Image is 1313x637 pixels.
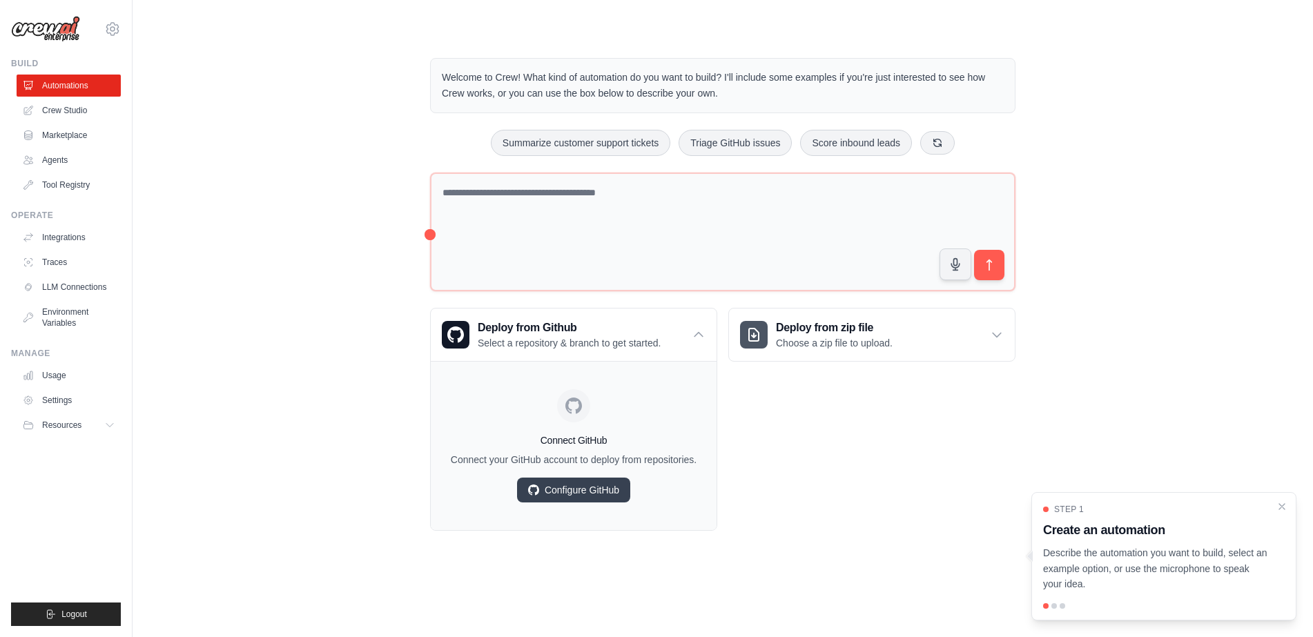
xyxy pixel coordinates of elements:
[11,602,121,626] button: Logout
[17,364,121,386] a: Usage
[1244,571,1313,637] div: Widget de chat
[17,301,121,334] a: Environment Variables
[17,226,121,248] a: Integrations
[17,149,121,171] a: Agents
[17,414,121,436] button: Resources
[517,478,630,502] a: Configure GitHub
[42,420,81,431] span: Resources
[679,130,792,156] button: Triage GitHub issues
[17,75,121,97] a: Automations
[1244,571,1313,637] iframe: Chat Widget
[800,130,912,156] button: Score inbound leads
[11,210,121,221] div: Operate
[11,58,121,69] div: Build
[17,251,121,273] a: Traces
[17,276,121,298] a: LLM Connections
[478,336,661,350] p: Select a repository & branch to get started.
[491,130,670,156] button: Summarize customer support tickets
[17,99,121,121] a: Crew Studio
[1276,501,1287,512] button: Close walkthrough
[1054,504,1084,515] span: Step 1
[478,320,661,336] h3: Deploy from Github
[11,348,121,359] div: Manage
[776,336,893,350] p: Choose a zip file to upload.
[442,433,706,447] h4: Connect GitHub
[17,174,121,196] a: Tool Registry
[1043,520,1268,540] h3: Create an automation
[1043,545,1268,592] p: Describe the automation you want to build, select an example option, or use the microphone to spe...
[17,389,121,411] a: Settings
[61,609,87,620] span: Logout
[442,453,706,467] p: Connect your GitHub account to deploy from repositories.
[17,124,121,146] a: Marketplace
[442,70,1004,101] p: Welcome to Crew! What kind of automation do you want to build? I'll include some examples if you'...
[776,320,893,336] h3: Deploy from zip file
[11,16,80,42] img: Logo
